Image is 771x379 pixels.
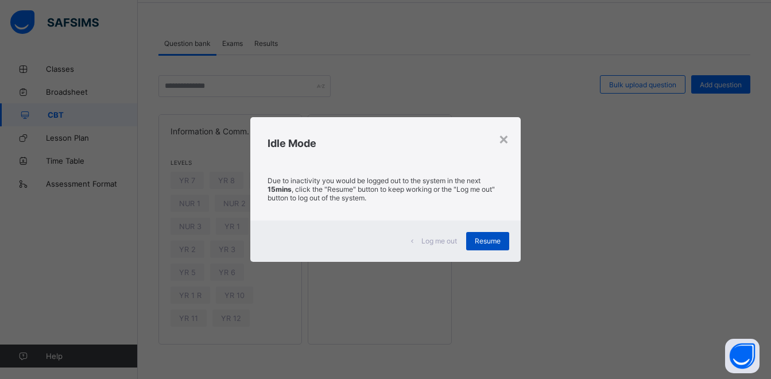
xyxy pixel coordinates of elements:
span: Resume [475,237,501,245]
strong: 15mins [268,185,292,194]
h2: Idle Mode [268,137,503,149]
span: Log me out [421,237,457,245]
div: × [498,129,509,148]
p: Due to inactivity you would be logged out to the system in the next , click the "Resume" button t... [268,176,503,202]
button: Open asap [725,339,760,373]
